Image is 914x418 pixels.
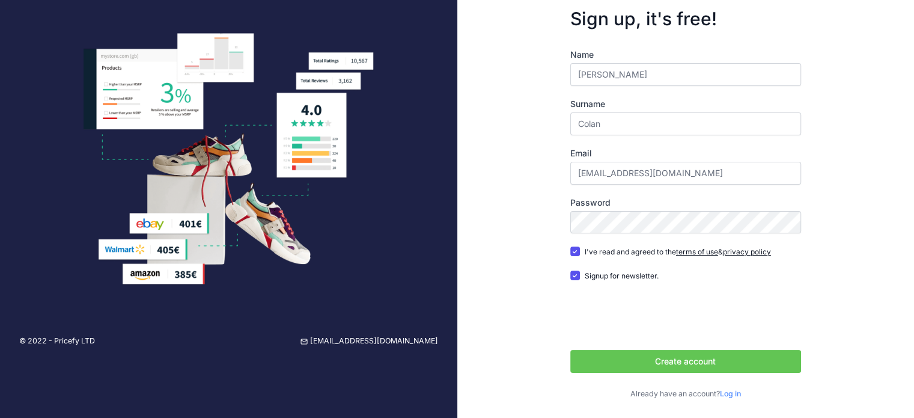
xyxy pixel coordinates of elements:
[570,389,801,400] p: Already have an account?
[570,350,801,373] button: Create account
[19,336,95,347] p: © 2022 - Pricefy LTD
[570,197,801,209] label: Password
[676,247,718,256] a: terms of use
[585,247,771,256] span: I've read and agreed to the &
[585,271,659,280] span: Signup for newsletter.
[300,336,438,347] a: [EMAIL_ADDRESS][DOMAIN_NAME]
[570,49,801,61] label: Name
[570,147,801,159] label: Email
[570,8,801,29] h3: Sign up, it's free!
[723,247,771,256] a: privacy policy
[720,389,741,398] a: Log in
[570,98,801,110] label: Surname
[570,294,753,340] iframe: reCAPTCHA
